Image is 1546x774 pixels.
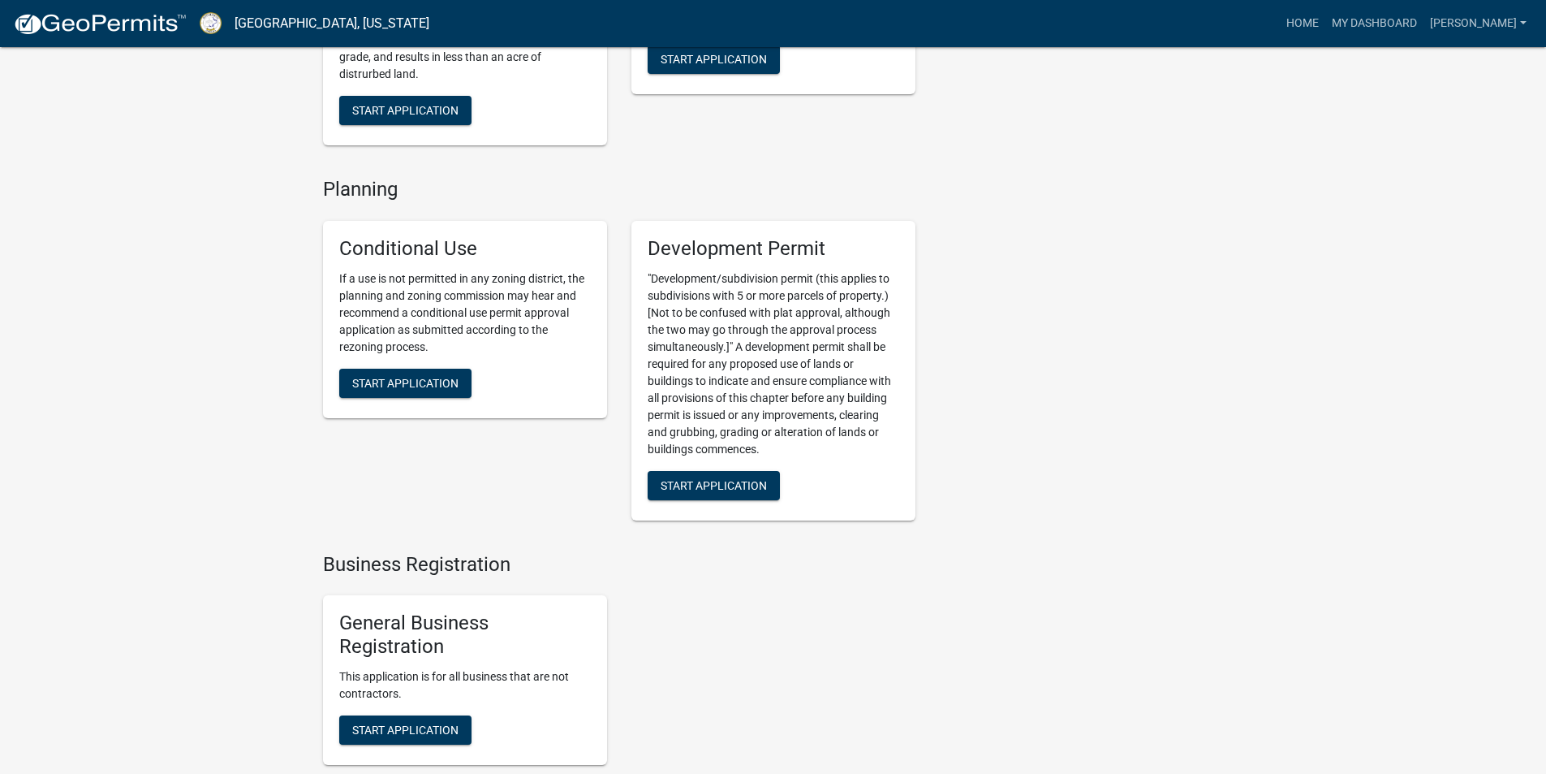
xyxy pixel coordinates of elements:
[339,237,591,261] h5: Conditional Use
[648,45,780,74] button: Start Application
[339,270,591,356] p: If a use is not permitted in any zoning district, the planning and zoning commission may hear and...
[323,178,915,201] h4: Planning
[1280,8,1325,39] a: Home
[200,12,222,34] img: Putnam County, Georgia
[648,237,899,261] h5: Development Permit
[661,53,767,66] span: Start Application
[352,376,459,389] span: Start Application
[339,96,472,125] button: Start Application
[352,104,459,117] span: Start Application
[1423,8,1533,39] a: [PERSON_NAME]
[661,478,767,491] span: Start Application
[235,10,429,37] a: [GEOGRAPHIC_DATA], [US_STATE]
[339,716,472,745] button: Start Application
[352,724,459,737] span: Start Application
[339,612,591,659] h5: General Business Registration
[1325,8,1423,39] a: My Dashboard
[339,668,591,703] p: This application is for all business that are not contractors.
[323,553,915,577] h4: Business Registration
[648,471,780,500] button: Start Application
[648,270,899,458] p: "Development/subdivision permit (this applies to subdivisions with 5 or more parcels of property....
[339,369,472,398] button: Start Application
